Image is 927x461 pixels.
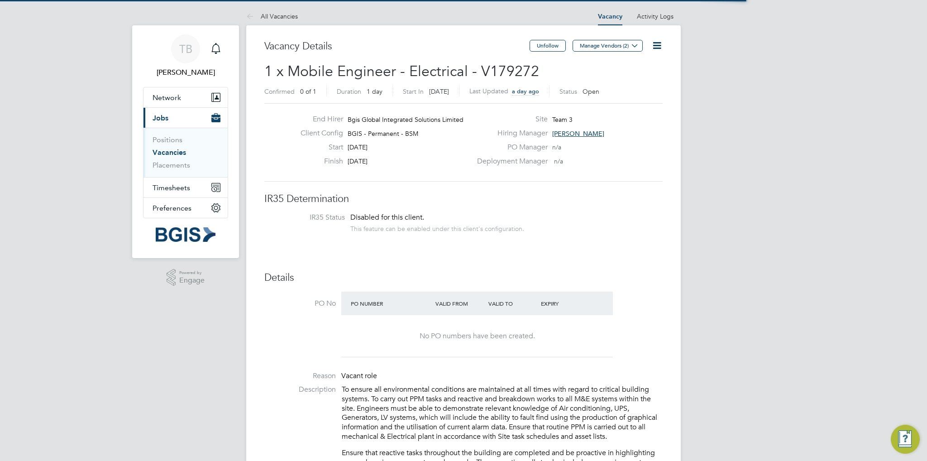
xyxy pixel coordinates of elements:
span: 0 of 1 [300,87,316,96]
a: Vacancies [153,148,186,157]
span: Team 3 [552,115,573,124]
a: Go to home page [143,227,228,242]
label: Finish [293,157,343,166]
h3: Details [264,271,663,284]
span: [DATE] [348,143,368,151]
div: This feature can be enabled under this client's configuration. [350,222,524,233]
a: Placements [153,161,190,169]
label: Confirmed [264,87,295,96]
label: Deployment Manager [472,157,548,166]
span: Powered by [179,269,205,277]
span: 1 day [367,87,382,96]
div: Jobs [143,128,228,177]
span: Bgis Global Integrated Solutions Limited [348,115,463,124]
span: BGIS - Permanent - BSM [348,130,418,138]
span: Vacant role [341,371,377,380]
p: To ensure all environmental conditions are maintained at all times with regard to critical buildi... [342,385,663,442]
a: Positions [153,135,182,144]
label: Start [293,143,343,152]
label: PO Manager [472,143,548,152]
button: Engage Resource Center [891,425,920,454]
img: bgis-logo-retina.png [156,227,215,242]
div: PO Number [349,295,433,312]
span: 1 x Mobile Engineer - Electrical - V179272 [264,62,539,80]
label: Description [264,385,336,394]
span: TB [179,43,192,55]
label: Reason [264,371,336,381]
button: Manage Vendors (2) [573,40,643,52]
label: End Hirer [293,115,343,124]
span: [DATE] [348,157,368,165]
a: Activity Logs [637,12,674,20]
div: Expiry [539,295,592,312]
div: Valid From [433,295,486,312]
a: Powered byEngage [167,269,205,286]
span: a day ago [512,87,539,95]
div: No PO numbers have been created. [350,331,604,341]
span: Network [153,93,181,102]
label: Hiring Manager [472,129,548,138]
span: Engage [179,277,205,284]
span: Disabled for this client. [350,213,424,222]
span: [PERSON_NAME] [552,130,604,138]
h3: IR35 Determination [264,192,663,206]
span: Toby Bavester [143,67,228,78]
button: Unfollow [530,40,566,52]
label: IR35 Status [273,213,345,222]
button: Jobs [143,108,228,128]
span: Timesheets [153,183,190,192]
button: Network [143,87,228,107]
span: [DATE] [429,87,449,96]
a: Vacancy [598,13,622,20]
label: Site [472,115,548,124]
label: Start In [403,87,424,96]
label: PO No [264,299,336,308]
span: Preferences [153,204,191,212]
span: n/a [554,157,563,165]
span: Jobs [153,114,168,122]
span: Open [583,87,599,96]
nav: Main navigation [132,25,239,258]
a: TB[PERSON_NAME] [143,34,228,78]
label: Status [559,87,577,96]
label: Last Updated [469,87,508,95]
label: Duration [337,87,361,96]
h3: Vacancy Details [264,40,530,53]
button: Preferences [143,198,228,218]
div: Valid To [486,295,539,312]
a: All Vacancies [246,12,298,20]
span: n/a [552,143,561,151]
button: Timesheets [143,178,228,197]
label: Client Config [293,129,343,138]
